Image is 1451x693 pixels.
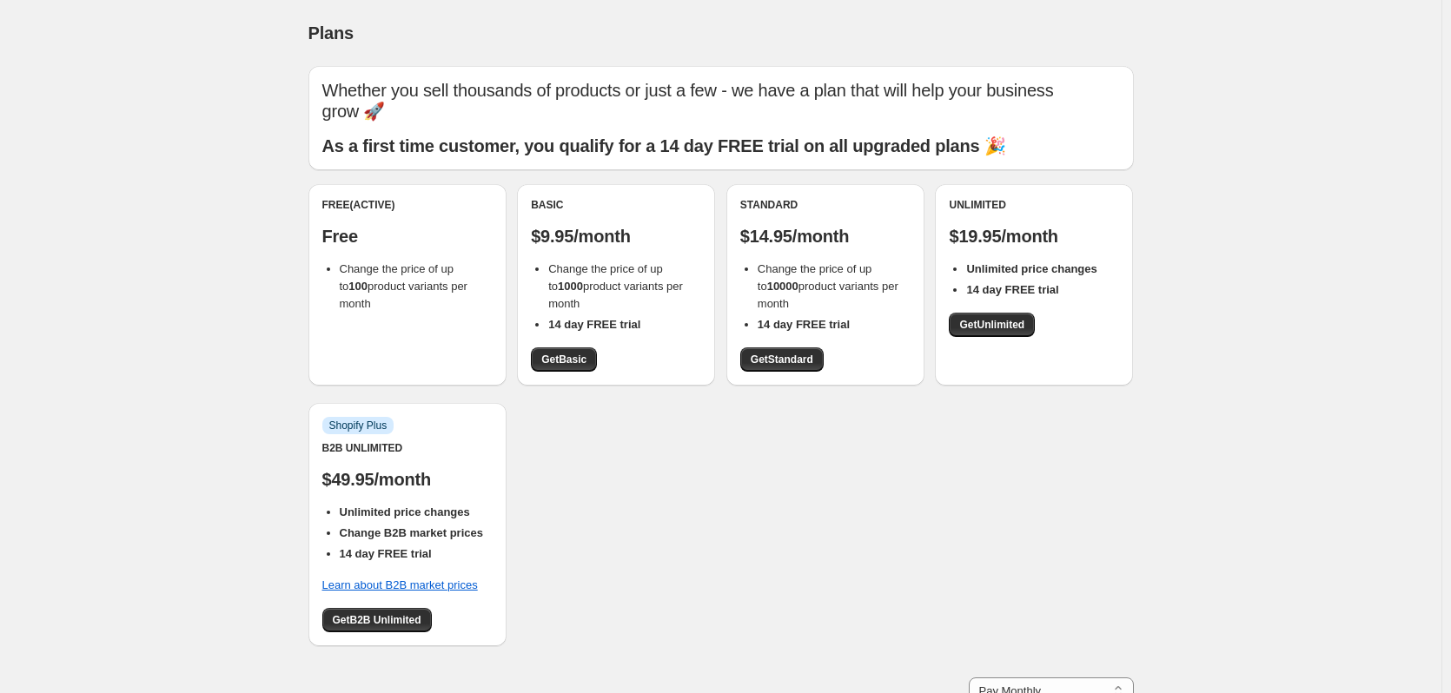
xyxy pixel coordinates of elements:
[966,262,1097,275] b: Unlimited price changes
[340,547,432,560] b: 14 day FREE trial
[966,283,1058,296] b: 14 day FREE trial
[322,441,493,455] div: B2B Unlimited
[340,526,483,539] b: Change B2B market prices
[740,226,911,247] p: $14.95/month
[558,280,583,293] b: 1000
[740,347,824,372] a: GetStandard
[531,198,701,212] div: Basic
[959,318,1024,332] span: Get Unlimited
[758,262,898,310] span: Change the price of up to product variants per month
[767,280,798,293] b: 10000
[322,198,493,212] div: Free (Active)
[340,262,467,310] span: Change the price of up to product variants per month
[531,347,597,372] a: GetBasic
[751,353,813,366] span: Get Standard
[322,136,1006,155] b: As a first time customer, you qualify for a 14 day FREE trial on all upgraded plans 🎉
[949,198,1119,212] div: Unlimited
[329,419,388,432] span: Shopify Plus
[322,608,432,632] a: GetB2B Unlimited
[949,313,1035,337] a: GetUnlimited
[949,226,1119,247] p: $19.95/month
[322,469,493,490] p: $49.95/month
[548,262,683,310] span: Change the price of up to product variants per month
[322,80,1120,122] p: Whether you sell thousands of products or just a few - we have a plan that will help your busines...
[541,353,586,366] span: Get Basic
[740,198,911,212] div: Standard
[531,226,701,247] p: $9.95/month
[548,318,640,331] b: 14 day FREE trial
[758,318,850,331] b: 14 day FREE trial
[322,578,478,591] a: Learn about B2B market prices
[333,613,421,627] span: Get B2B Unlimited
[322,226,493,247] p: Free
[340,505,470,518] b: Unlimited price changes
[348,280,368,293] b: 100
[308,23,354,43] span: Plans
